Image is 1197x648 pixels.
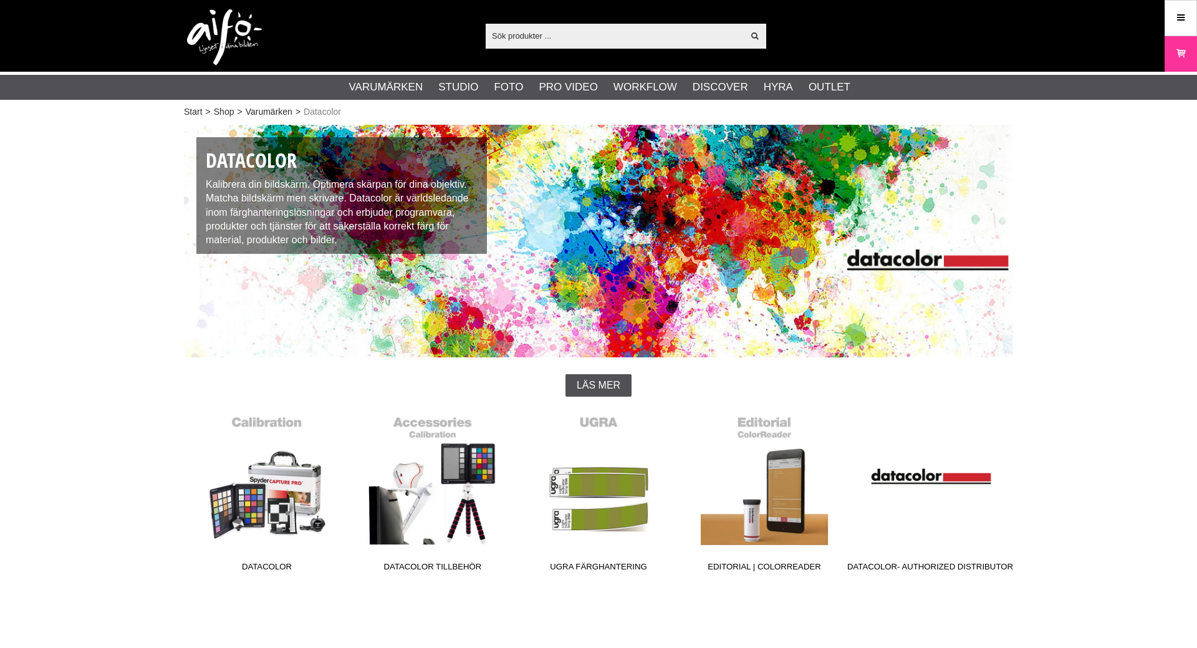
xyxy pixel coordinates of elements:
span: Datacolor- Authorized Distributor [847,561,1013,578]
a: Datacolor- Authorized Distributor [847,409,1013,578]
span: > [237,105,242,118]
a: Workflow [613,79,677,95]
h1: Datacolor [206,147,478,175]
a: Varumärken [246,105,292,118]
span: UGRA Färghantering [516,561,681,578]
a: Datacolor Tillbehör [350,409,516,578]
img: logo.png [187,9,262,65]
a: Discover [693,79,748,95]
span: Editorial | ColorReader [681,561,847,578]
a: Editorial | ColorReader [681,409,847,578]
span: Datacolor Tillbehör [350,561,516,578]
a: Start [184,105,203,118]
div: Kalibrera din bildskärm. Optimera skärpan för dina objektiv. Matcha bildskärm men skrivare. Datac... [196,137,487,254]
span: Datacolor [304,105,341,118]
a: Shop [214,105,234,118]
a: UGRA Färghantering [516,409,681,578]
span: > [296,105,300,118]
a: Varumärken [349,79,423,95]
a: Hyra [764,79,793,95]
span: Datacolor [184,561,350,578]
a: Studio [438,79,478,95]
a: Datacolor [184,409,350,578]
input: Sök produkter ... [486,26,743,45]
span: > [206,105,211,118]
img: Datacolor färghantering [184,125,1013,357]
a: Outlet [809,79,850,95]
a: Pro Video [539,79,597,95]
a: Foto [494,79,523,95]
span: Läs mer [577,380,620,391]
